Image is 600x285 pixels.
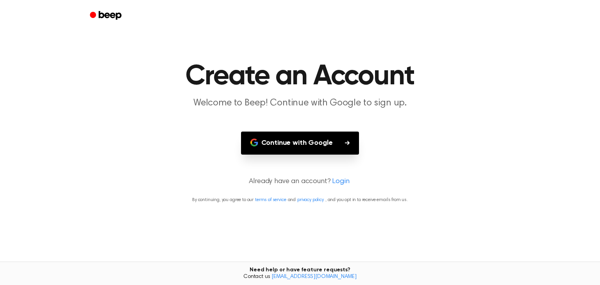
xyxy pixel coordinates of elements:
[297,198,324,202] a: privacy policy
[271,274,357,280] a: [EMAIL_ADDRESS][DOMAIN_NAME]
[9,176,591,187] p: Already have an account?
[100,62,500,91] h1: Create an Account
[5,274,595,281] span: Contact us
[9,196,591,203] p: By continuing, you agree to our and , and you opt in to receive emails from us.
[255,198,286,202] a: terms of service
[84,8,129,23] a: Beep
[332,176,349,187] a: Login
[150,97,450,110] p: Welcome to Beep! Continue with Google to sign up.
[241,132,359,155] button: Continue with Google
